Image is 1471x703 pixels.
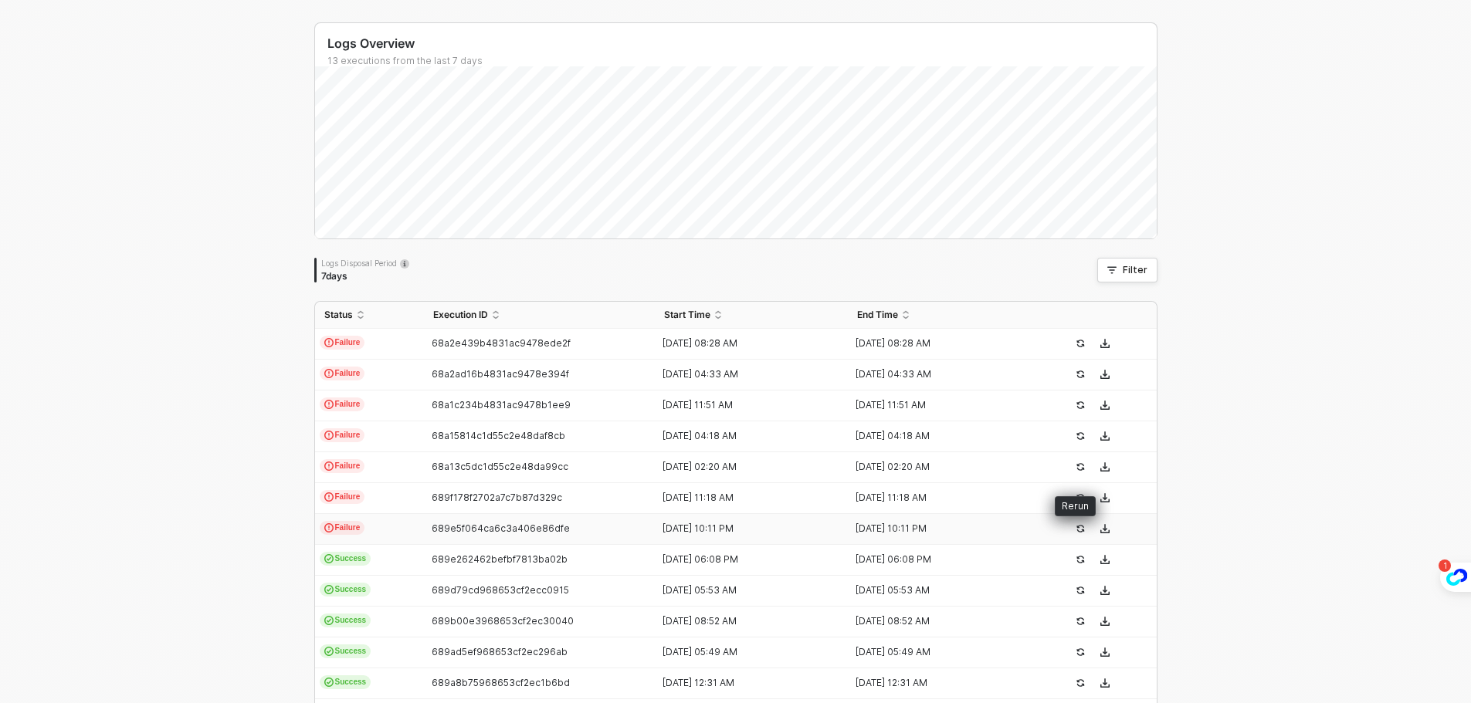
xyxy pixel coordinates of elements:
[848,399,1029,411] div: [DATE] 11:51 AM
[324,523,334,532] span: icon-exclamation
[432,677,570,688] span: 689a8b75968653cf2ec1b6bd
[432,646,568,657] span: 689ad5ef968653cf2ec296ab
[315,302,424,329] th: Status
[848,646,1029,658] div: [DATE] 05:49 AM
[655,522,835,535] div: [DATE] 10:11 PM
[1100,339,1110,348] span: icon-download
[432,430,565,441] span: 68a15814c1d55c2e48daf8cb
[432,461,568,472] span: 68a13c5dc1d55c2e48da99cc
[1076,586,1085,595] span: icon-success-page
[1100,617,1110,626] span: icon-download
[324,616,334,625] span: icon-cards
[324,400,334,409] span: icon-exclamation
[320,367,365,380] span: Failure
[1100,431,1110,441] span: icon-download
[320,490,365,504] span: Failure
[320,521,365,535] span: Failure
[324,309,353,321] span: Status
[655,461,835,473] div: [DATE] 02:20 AM
[655,677,835,689] div: [DATE] 12:31 AM
[655,615,835,627] div: [DATE] 08:52 AM
[324,369,334,378] span: icon-exclamation
[1100,524,1110,533] span: icon-download
[848,368,1029,380] div: [DATE] 04:33 AM
[1123,264,1147,276] div: Filter
[432,337,571,349] span: 68a2e439b4831ac9478ede2f
[1076,555,1085,564] span: icon-success-page
[655,399,835,411] div: [DATE] 11:51 AM
[848,302,1041,329] th: End Time
[655,337,835,350] div: [DATE] 08:28 AM
[664,309,710,321] span: Start Time
[1100,555,1110,564] span: icon-download
[320,459,365,473] span: Failure
[1076,339,1085,348] span: icon-success-page
[848,584,1029,597] div: [DATE] 05:53 AM
[655,584,835,597] div: [DATE] 05:53 AM
[1100,401,1110,410] span: icon-download
[848,461,1029,473] div: [DATE] 02:20 AM
[324,554,334,563] span: icon-cards
[1100,586,1110,595] span: icon-download
[324,492,334,502] span: icon-exclamation
[320,336,365,350] span: Failure
[1076,462,1085,471] span: icon-success-page
[655,492,835,504] div: [DATE] 11:18 AM
[320,583,371,597] span: Success
[324,461,334,471] span: icon-exclamation
[320,613,371,627] span: Success
[320,552,371,566] span: Success
[1100,370,1110,379] span: icon-download
[324,678,334,687] span: icon-cards
[655,302,848,329] th: Start Time
[1076,370,1085,379] span: icon-success-page
[848,337,1029,350] div: [DATE] 08:28 AM
[432,368,569,380] span: 68a2ad16b4831ac9478e394f
[655,646,835,658] div: [DATE] 05:49 AM
[324,585,334,594] span: icon-cards
[1076,524,1085,533] span: icon-success-page
[1100,678,1110,688] span: icon-download
[324,338,334,347] span: icon-exclamation
[432,584,569,596] span: 689d79cd968653cf2ecc0915
[848,677,1029,689] div: [DATE] 12:31 AM
[1097,258,1157,282] button: Filter
[432,399,571,411] span: 68a1c234b4831ac9478b1ee9
[327,35,1157,52] div: Logs Overview
[1100,647,1110,657] span: icon-download
[1076,647,1085,657] span: icon-success-page
[321,270,409,282] div: 7 days
[432,492,562,503] span: 689f178f2702a7c7b87d329c
[1076,401,1085,410] span: icon-success-page
[848,615,1029,627] div: [DATE] 08:52 AM
[848,553,1029,566] div: [DATE] 06:08 PM
[1076,678,1085,688] span: icon-success-page
[655,553,835,566] div: [DATE] 06:08 PM
[1076,431,1085,441] span: icon-success-page
[320,644,371,658] span: Success
[433,309,488,321] span: Execution ID
[1055,496,1096,516] div: Rerun
[324,431,334,440] span: icon-exclamation
[321,258,409,269] div: Logs Disposal Period
[1076,617,1085,626] span: icon-success-page
[857,309,898,321] span: End Time
[655,368,835,380] div: [DATE] 04:33 AM
[848,522,1029,535] div: [DATE] 10:11 PM
[432,522,570,534] span: 689e5f064ca6c3a406e86dfe
[1100,493,1110,502] span: icon-download
[432,615,574,627] span: 689b00e3968653cf2ec30040
[848,430,1029,442] div: [DATE] 04:18 AM
[424,302,656,329] th: Execution ID
[432,553,568,565] span: 689e262462befbf7813ba02b
[327,55,1157,67] div: 13 executions from the last 7 days
[324,647,334,656] span: icon-cards
[655,430,835,442] div: [DATE] 04:18 AM
[1100,462,1110,471] span: icon-download
[320,675,371,689] span: Success
[320,397,365,411] span: Failure
[320,428,365,442] span: Failure
[848,492,1029,504] div: [DATE] 11:18 AM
